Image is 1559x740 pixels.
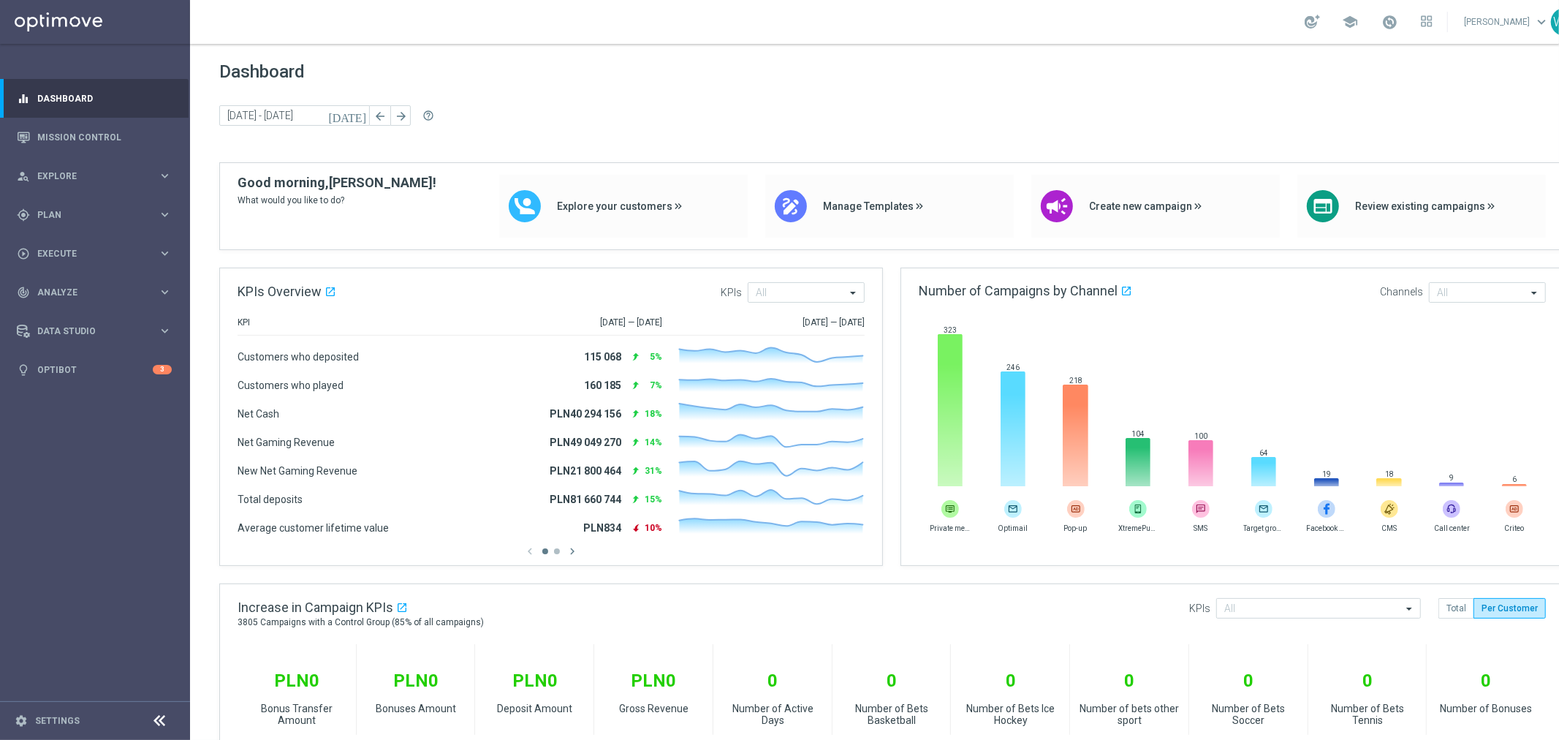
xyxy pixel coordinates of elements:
[158,246,172,260] i: keyboard_arrow_right
[17,208,30,222] i: gps_fixed
[1533,14,1549,30] span: keyboard_arrow_down
[17,79,172,118] div: Dashboard
[16,170,172,182] button: person_search Explore keyboard_arrow_right
[37,350,153,389] a: Optibot
[17,247,30,260] i: play_circle_outline
[16,325,172,337] button: Data Studio keyboard_arrow_right
[16,287,172,298] button: track_changes Analyze keyboard_arrow_right
[16,132,172,143] button: Mission Control
[158,208,172,222] i: keyboard_arrow_right
[17,325,158,338] div: Data Studio
[37,118,172,156] a: Mission Control
[158,169,172,183] i: keyboard_arrow_right
[17,170,158,183] div: Explore
[17,92,30,105] i: equalizer
[16,364,172,376] button: lightbulb Optibot 3
[37,288,158,297] span: Analyze
[17,286,158,299] div: Analyze
[1342,14,1358,30] span: school
[37,172,158,181] span: Explore
[17,247,158,260] div: Execute
[37,79,172,118] a: Dashboard
[17,170,30,183] i: person_search
[35,717,80,725] a: Settings
[158,285,172,299] i: keyboard_arrow_right
[153,365,172,374] div: 3
[15,714,28,728] i: settings
[17,363,30,377] i: lightbulb
[158,324,172,338] i: keyboard_arrow_right
[17,350,172,389] div: Optibot
[16,93,172,105] button: equalizer Dashboard
[17,118,172,156] div: Mission Control
[37,327,158,336] span: Data Studio
[16,209,172,221] button: gps_fixed Plan keyboard_arrow_right
[17,208,158,222] div: Plan
[17,286,30,299] i: track_changes
[37,249,158,258] span: Execute
[16,248,172,260] button: play_circle_outline Execute keyboard_arrow_right
[1463,11,1551,33] a: [PERSON_NAME]keyboard_arrow_down
[37,211,158,219] span: Plan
